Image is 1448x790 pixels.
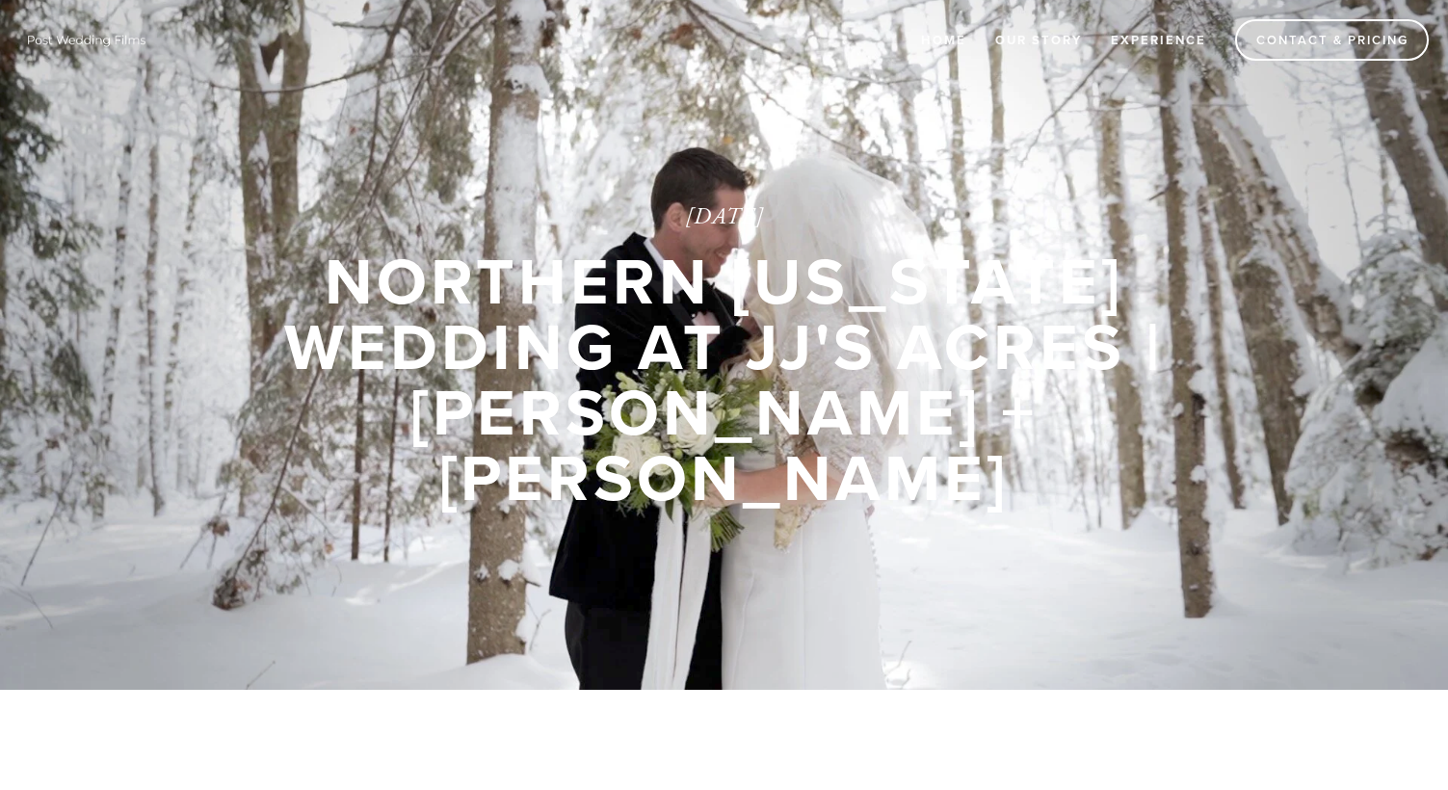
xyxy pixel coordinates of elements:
[233,248,1216,510] div: Northern [US_STATE] Wedding at JJ's Acres | [PERSON_NAME] + [PERSON_NAME]
[983,24,1094,56] a: Our Story
[908,24,979,56] a: Home
[19,25,154,54] img: Wisconsin Wedding Videographer
[1098,24,1219,56] a: Experience
[1235,19,1429,61] a: Contact & Pricing
[233,204,1216,230] time: [DATE]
